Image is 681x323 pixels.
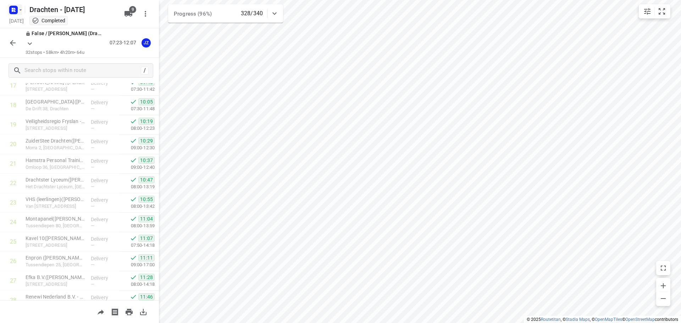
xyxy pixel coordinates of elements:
p: VHS (leerlingen)(Anneke Kroes) [26,196,85,203]
p: Morra 2, [GEOGRAPHIC_DATA] [26,144,85,151]
p: 328/340 [241,9,263,18]
p: 07:50-14:18 [120,242,155,249]
div: 27 [10,277,16,284]
div: 26 [10,258,16,264]
span: — [91,223,94,228]
p: Delivery [91,235,117,243]
svg: Done [130,215,137,222]
p: Efka B.V.(Heidi Veenstra) [26,274,85,281]
span: 11:28 [138,274,155,281]
span: Progress (96%) [174,11,212,17]
p: 07:30-11:48 [120,105,155,112]
p: 09:00-12:30 [120,144,155,151]
svg: Done [130,137,137,144]
svg: Done [130,196,137,203]
span: 10:29 [138,137,155,144]
span: 11:11 [138,254,155,261]
span: Assigned to Janneke Zuur [139,39,153,46]
span: — [91,165,94,170]
span: 10:19 [138,118,155,125]
p: Van Haersmasingel 37, Drachten [26,203,85,210]
div: This project completed. You cannot make any changes to it. [32,17,65,24]
a: Routetitan [541,317,561,322]
p: Tussendiepen 62, Drachten [26,242,85,249]
p: Delivery [91,99,117,106]
p: 07:30-11:42 [120,86,155,93]
p: Tussendiepen 25, Drachten [26,261,85,268]
p: Tussendiepen 80, Drachten [26,222,85,229]
p: Montapanel(Deanne Elzinga) [26,215,85,222]
svg: Done [130,293,137,300]
p: [STREET_ADDRESS] [26,125,85,132]
span: — [91,87,94,92]
p: [STREET_ADDRESS] [26,86,85,93]
p: 08:00-14:18 [120,281,155,288]
div: 24 [10,219,16,225]
li: © 2025 , © , © © contributors [527,317,678,322]
p: 07:23-12:07 [110,39,139,46]
span: — [91,262,94,267]
svg: Done [130,254,137,261]
div: 25 [10,238,16,245]
p: Het Drachtster Lyceum, Drachten [26,183,85,190]
svg: Done [130,235,137,242]
svg: Done [130,98,137,105]
svg: Done [130,157,137,164]
div: 22 [10,180,16,186]
svg: Done [130,274,137,281]
p: 32 stops • 58km • 4h20m • 64u [26,49,104,56]
button: More [138,7,153,21]
p: Delivery [91,157,117,165]
p: Delivery [91,118,117,126]
div: 17 [10,82,16,89]
p: Delivery [91,216,117,223]
p: Veiligheidsregio Fryslan - JGZ Drachten(Annegré Bakker / Welmoed Veening / Paula Kramer ) [26,118,85,125]
span: 9 [129,6,136,13]
span: — [91,204,94,209]
span: — [91,282,94,287]
div: small contained button group [639,4,670,18]
p: 08:00-13:42 [120,203,155,210]
p: [STREET_ADDRESS] [26,281,85,288]
p: Delivery [91,79,117,87]
span: 10:37 [138,157,155,164]
div: Progress (96%)328/340 [168,4,283,23]
p: Delivery [91,138,117,145]
div: 21 [10,160,16,167]
div: 23 [10,199,16,206]
svg: Done [130,118,137,125]
div: 20 [10,141,16,147]
p: Renewi Nederland B.V. - Regio Noord Oost - Drachten - Stuurboord(Renze Kooistra) [26,293,85,300]
p: Gomarus College Drachten(Hieke Prins) [26,98,85,105]
span: — [91,243,94,248]
p: Delivery [91,196,117,204]
span: Share route [94,308,108,315]
a: Stadia Maps [566,317,590,322]
input: Search stops within route [24,65,141,76]
span: — [91,126,94,131]
a: OpenStreetMap [625,317,655,322]
p: Delivery [91,274,117,282]
p: Delivery [91,177,117,184]
p: Enpron (Renata Szymczyk) [26,254,85,261]
p: Kavel 10([PERSON_NAME]) [26,235,85,242]
button: Map settings [640,4,654,18]
svg: Done [130,176,137,183]
span: — [91,184,94,189]
a: OpenMapTiles [595,317,622,322]
p: De Drift 38, Drachten [26,105,85,112]
span: 11:07 [138,235,155,242]
div: 18 [10,102,16,108]
span: 10:47 [138,176,155,183]
p: 09:00-12:40 [120,164,155,171]
span: 11:46 [138,293,155,300]
p: 08:00-13:59 [120,222,155,229]
div: / [141,67,149,74]
span: 10:55 [138,196,155,203]
p: 08:00-12:23 [120,125,155,132]
span: Download route [136,308,150,315]
p: False / [PERSON_NAME] (Drachten) [26,30,104,37]
span: — [91,145,94,150]
div: 19 [10,121,16,128]
p: Delivery [91,294,117,301]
